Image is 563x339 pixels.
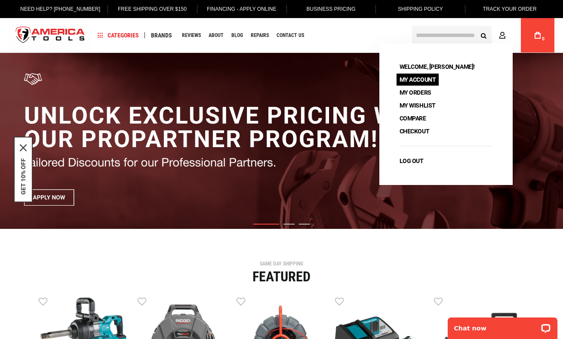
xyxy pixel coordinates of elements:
[9,19,92,52] a: store logo
[475,27,492,43] button: Search
[20,145,27,151] button: Close
[397,61,478,73] span: Welcome, [PERSON_NAME]!
[178,30,205,41] a: Reviews
[147,30,176,41] a: Brands
[9,19,92,52] img: America Tools
[397,125,433,137] a: Checkout
[397,99,439,111] a: My Wishlist
[397,155,427,167] a: Log Out
[442,312,563,339] iframe: LiveChat chat widget
[20,145,27,151] svg: close icon
[6,261,557,266] div: SAME DAY SHIPPING
[247,30,273,41] a: Repairs
[20,158,27,195] button: GET 10% OFF
[397,112,429,124] a: Compare
[397,86,434,99] a: My Orders
[98,32,139,38] span: Categories
[251,33,269,38] span: Repairs
[277,33,304,38] span: Contact Us
[228,30,247,41] a: Blog
[398,6,443,12] span: Shipping Policy
[151,32,172,38] span: Brands
[205,30,228,41] a: About
[273,30,308,41] a: Contact Us
[182,33,201,38] span: Reviews
[529,18,546,52] a: 0
[209,33,224,38] span: About
[542,37,545,41] span: 0
[6,270,557,284] div: Featured
[231,33,243,38] span: Blog
[397,74,439,86] a: My Account
[94,30,143,41] a: Categories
